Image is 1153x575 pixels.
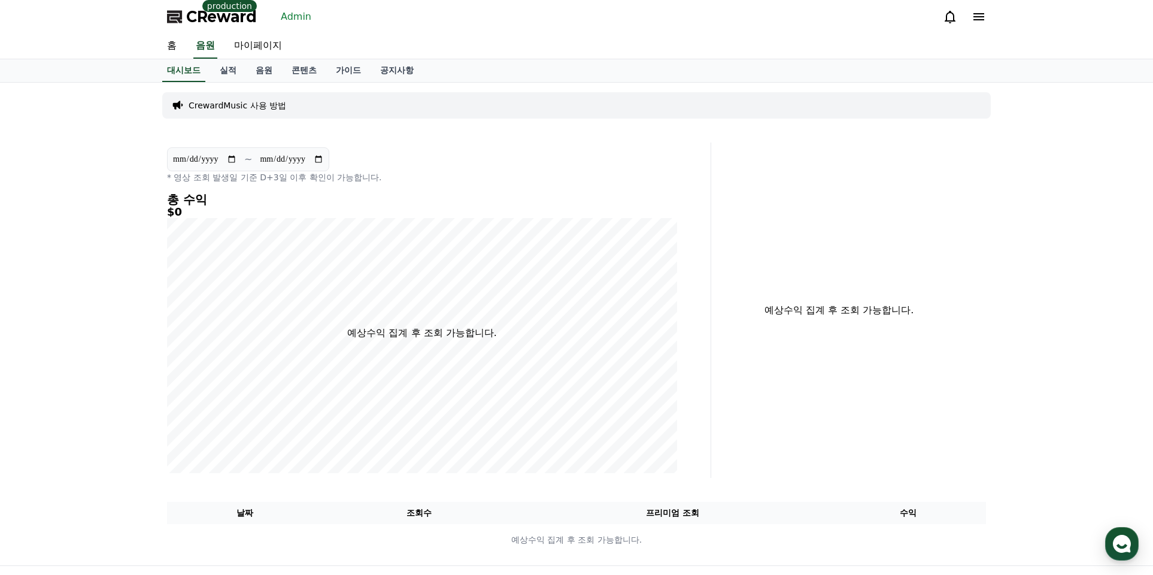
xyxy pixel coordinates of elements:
[830,502,986,524] th: 수익
[210,59,246,82] a: 실적
[515,502,830,524] th: 프리미엄 조회
[246,59,282,82] a: 음원
[244,152,252,167] p: ~
[167,7,257,26] a: CReward
[282,59,326,82] a: 콘텐츠
[326,59,371,82] a: 가이드
[168,534,985,546] p: 예상수익 집계 후 조회 가능합니다.
[162,59,205,82] a: 대시보드
[347,326,496,340] p: 예상수익 집계 후 조회 가능합니다.
[721,303,957,317] p: 예상수익 집계 후 조회 가능합니다.
[157,34,186,59] a: 홈
[276,7,316,26] a: Admin
[224,34,292,59] a: 마이페이지
[371,59,423,82] a: 공지사항
[189,99,286,111] a: CrewardMusic 사용 방법
[167,206,677,218] h5: $0
[167,502,323,524] th: 날짜
[193,34,217,59] a: 음원
[323,502,515,524] th: 조회수
[167,171,677,183] p: * 영상 조회 발생일 기준 D+3일 이후 확인이 가능합니다.
[167,193,677,206] h4: 총 수익
[186,7,257,26] span: CReward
